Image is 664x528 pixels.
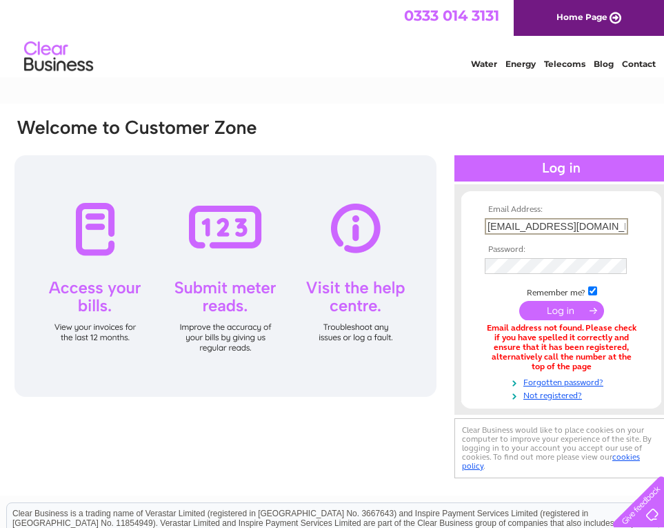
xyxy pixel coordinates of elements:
div: Email address not found. Please check if you have spelled it correctly and ensure that it has bee... [485,324,638,371]
a: Water [471,59,497,69]
a: Blog [594,59,614,69]
a: Energy [505,59,536,69]
a: 0333 014 3131 [404,7,499,24]
a: Telecoms [544,59,585,69]
td: Remember me? [481,284,641,298]
a: cookies policy [462,452,640,471]
a: Contact [622,59,656,69]
div: Clear Business is a trading name of Verastar Limited (registered in [GEOGRAPHIC_DATA] No. 3667643... [7,8,658,67]
a: Forgotten password? [485,375,641,388]
th: Password: [481,245,641,255]
img: logo.png [23,36,94,78]
th: Email Address: [481,205,641,215]
input: Submit [519,301,604,320]
a: Not registered? [485,388,641,401]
